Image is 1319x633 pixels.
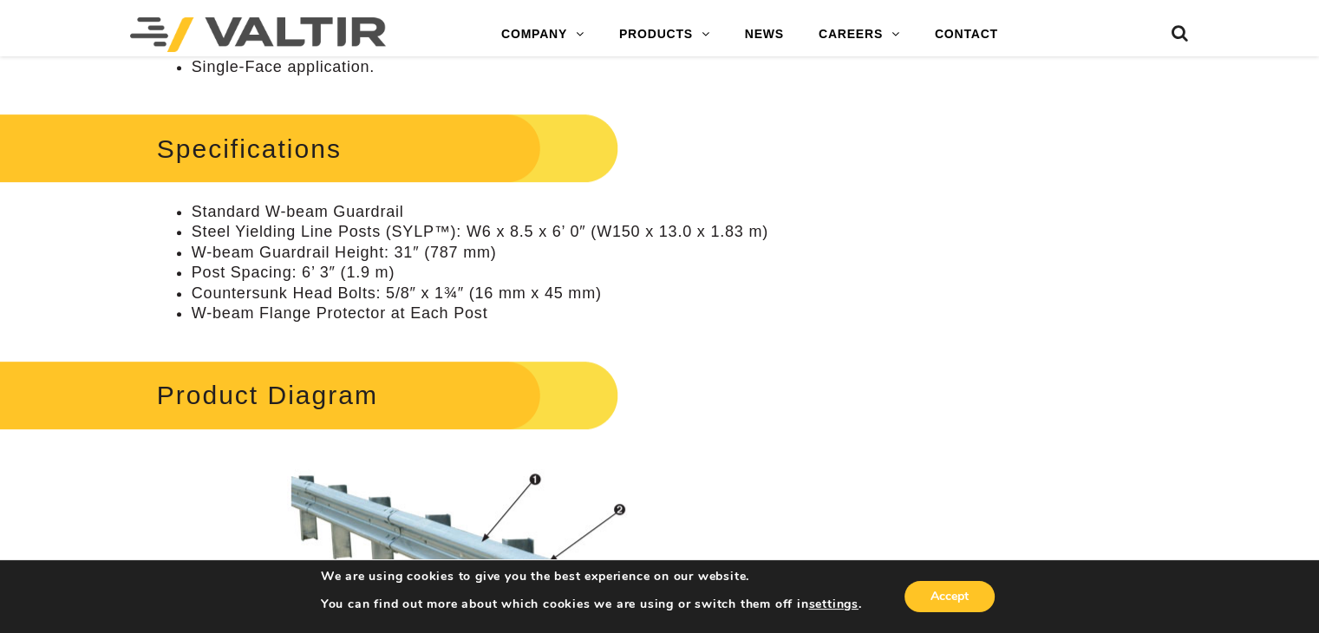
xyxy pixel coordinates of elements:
li: W-beam Flange Protector at Each Post [192,303,833,323]
li: W-beam Guardrail Height: 31″ (787 mm) [192,243,833,263]
a: CAREERS [801,17,917,52]
a: CONTACT [917,17,1015,52]
a: PRODUCTS [602,17,728,52]
li: Steel Yielding Line Posts (SYLP™): W6 x 8.5 x 6’ 0″ (W150 x 13.0 x 1.83 m) [192,222,833,242]
li: Countersunk Head Bolts: 5/8″ x 1¾″ (16 mm x 45 mm) [192,284,833,303]
img: Valtir [130,17,386,52]
a: NEWS [728,17,801,52]
p: We are using cookies to give you the best experience on our website. [321,569,862,584]
button: Accept [904,581,995,612]
a: COMPANY [484,17,602,52]
li: Post Spacing: 6’ 3″ (1.9 m) [192,263,833,283]
button: settings [808,597,858,612]
p: You can find out more about which cookies we are using or switch them off in . [321,597,862,612]
li: Single-Face application. [192,57,833,77]
li: Standard W-beam Guardrail [192,202,833,222]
